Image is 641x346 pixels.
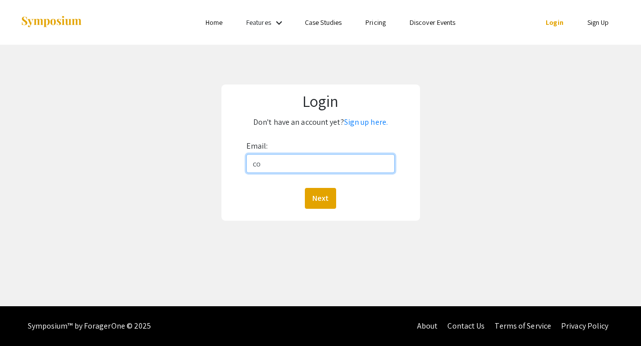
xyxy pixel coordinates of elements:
[417,321,438,331] a: About
[246,18,271,27] a: Features
[246,138,268,154] label: Email:
[447,321,485,331] a: Contact Us
[227,114,413,130] p: Don't have an account yet?
[7,301,42,339] iframe: Chat
[495,321,551,331] a: Terms of Service
[28,306,151,346] div: Symposium™ by ForagerOne © 2025
[546,18,564,27] a: Login
[587,18,609,27] a: Sign Up
[20,15,82,29] img: Symposium by ForagerOne
[206,18,222,27] a: Home
[305,188,336,209] button: Next
[344,117,388,127] a: Sign up here.
[561,321,608,331] a: Privacy Policy
[227,91,413,110] h1: Login
[273,17,285,29] mat-icon: Expand Features list
[365,18,386,27] a: Pricing
[305,18,342,27] a: Case Studies
[410,18,456,27] a: Discover Events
